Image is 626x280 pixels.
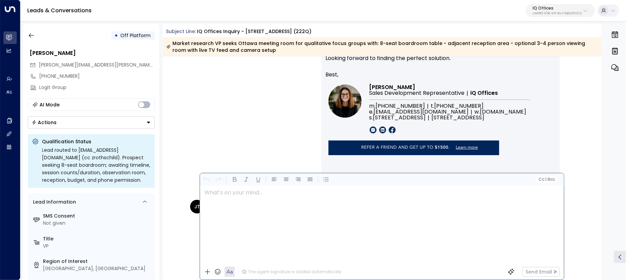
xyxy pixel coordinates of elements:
[166,40,598,54] div: Market research VP seeks Ottawa meeting room for qualitative focus groups with: 8-seat boardroom ...
[471,108,472,116] font: |
[32,119,57,126] div: Actions
[202,175,211,184] button: Undo
[42,138,151,145] p: Qualification Status
[369,90,464,96] span: Sales Development Representative
[43,242,152,250] div: VP
[197,28,311,35] div: iQ Offices Inquiry - [STREET_ADDRESS] (222Q)
[43,235,152,242] label: Title
[31,198,76,206] div: Lead Information
[43,212,152,220] label: SMS Consent
[43,258,152,265] label: Region of Interest
[28,116,155,129] button: Actions
[166,28,196,35] span: Subject Line:
[431,103,434,109] span: t.
[39,61,155,69] span: jay.thordarson@logitgroup.com
[545,177,547,182] span: |
[369,85,415,90] span: [PERSON_NAME]
[373,115,426,120] span: [STREET_ADDRESS]
[427,102,429,110] font: |
[325,71,556,79] p: Best,
[474,109,480,115] span: w.
[467,89,468,97] font: |
[369,109,373,115] span: e.
[434,103,484,109] a: [PHONE_NUMBER]
[27,6,92,14] a: Leads & Conversations
[533,6,581,10] p: IQ Offices
[373,109,469,115] a: [EMAIL_ADDRESS][DOMAIN_NAME]
[121,32,151,39] span: Off Platform
[431,115,484,120] span: [STREET_ADDRESS]
[190,200,204,213] div: JT
[40,101,60,108] div: AI Mode
[526,4,595,17] button: IQ Officescfe0f921-6736-41ff-9ccf-6d0a7fff47c3
[214,175,223,184] button: Redo
[28,116,155,129] div: Button group with a nested menu
[242,269,341,275] div: The agent signature is added automatically
[470,90,498,96] a: iQ Offices
[369,115,373,120] span: s.
[42,146,151,184] div: Lead routed to [EMAIL_ADDRESS][DOMAIN_NAME] (cc zrothschild). Prospect seeking 8-seat boardroom; ...
[40,73,155,80] div: [PHONE_NUMBER]
[40,84,155,91] div: Logit Group
[536,176,558,183] button: Cc|Bcc
[115,29,118,42] div: •
[43,265,152,272] div: [GEOGRAPHIC_DATA], [GEOGRAPHIC_DATA]
[39,61,193,68] span: [PERSON_NAME][EMAIL_ADDRESS][PERSON_NAME][DOMAIN_NAME]
[539,177,555,182] span: Cc Bcc
[376,103,425,109] a: [PHONE_NUMBER]
[533,12,581,15] p: cfe0f921-6736-41ff-9ccf-6d0a7fff47c3
[30,49,155,57] div: [PERSON_NAME]
[43,220,152,227] div: Not given
[369,103,376,109] span: m.
[480,109,526,115] a: [DOMAIN_NAME]
[428,114,429,122] font: |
